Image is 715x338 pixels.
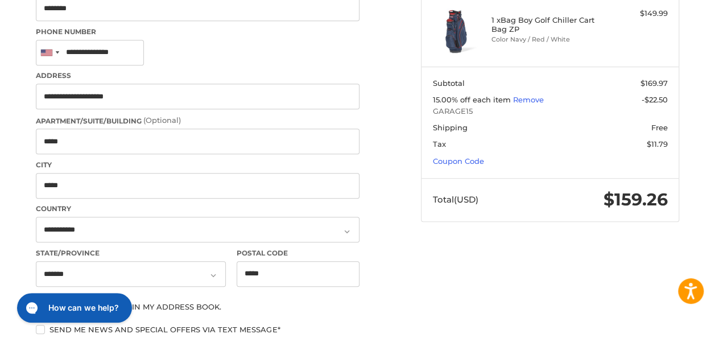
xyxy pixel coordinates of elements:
[36,325,359,334] label: Send me news and special offers via text message*
[36,248,226,258] label: State/Province
[11,289,135,327] iframe: Gorgias live chat messenger
[604,189,668,210] span: $159.26
[640,79,668,88] span: $169.97
[36,204,359,214] label: Country
[36,40,63,65] div: United States: +1
[237,248,359,258] label: Postal Code
[433,156,484,166] a: Coupon Code
[36,160,359,170] label: City
[642,95,668,104] span: -$22.50
[433,95,513,104] span: 15.00% off each item
[433,79,465,88] span: Subtotal
[513,95,544,104] a: Remove
[491,15,606,34] h4: 1 x Bag Boy Golf Chiller Cart Bag ZP
[609,8,667,19] div: $149.99
[36,302,359,311] label: Save this address in my address book.
[36,27,359,37] label: Phone Number
[647,139,668,149] span: $11.79
[433,194,478,205] span: Total (USD)
[143,116,181,125] small: (Optional)
[36,115,359,126] label: Apartment/Suite/Building
[433,106,668,117] span: GARAGE15
[491,35,606,44] li: Color Navy / Red / White
[433,139,446,149] span: Tax
[36,71,359,81] label: Address
[433,123,468,132] span: Shipping
[651,123,668,132] span: Free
